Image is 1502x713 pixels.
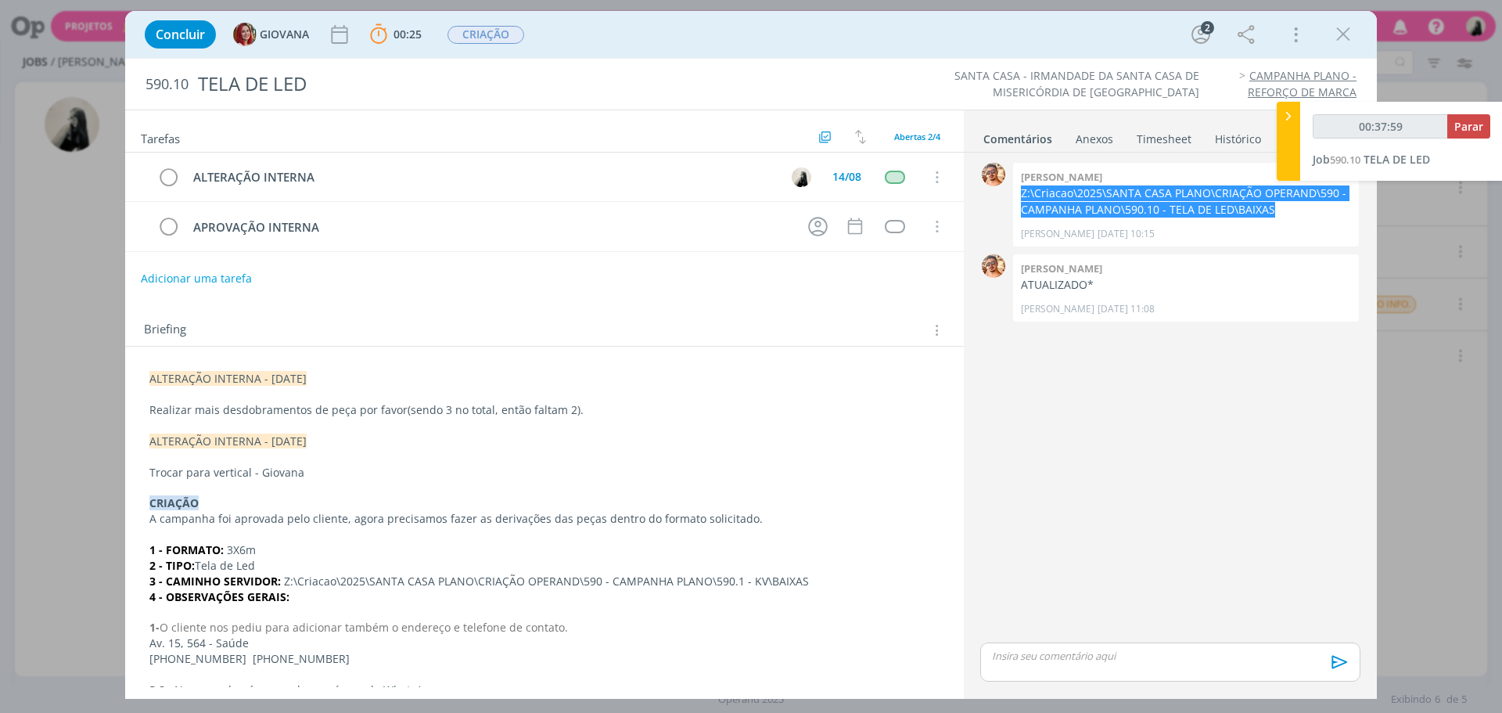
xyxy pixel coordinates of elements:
[1021,185,1351,218] p: Z:\Criacao\2025\SANTA CASA PLANO\CRIAÇÃO OPERAND\590 - CAMPANHA PLANO\590.10 - TELA DE LED\BAIXAS
[1021,261,1102,275] b: [PERSON_NAME]
[149,371,307,386] span: ALTERAÇÃO INTERNA - [DATE]
[149,558,195,573] strong: 2 - TIPO:
[894,131,940,142] span: Abertas 2/4
[149,402,940,418] p: Realizar mais desdobramentos de peça por favor
[149,434,307,448] span: ALTERAÇÃO INTERNA - [DATE]
[260,29,309,40] span: GIOVANA
[1188,22,1213,47] button: 2
[1330,153,1360,167] span: 590.10
[149,495,199,510] strong: CRIAÇÃO
[192,65,846,103] div: TELA DE LED
[447,25,525,45] button: CRIAÇÃO
[149,636,940,651] p: Av. 15, 564 - Saúde
[983,124,1053,147] a: Comentários
[1021,227,1094,241] p: [PERSON_NAME]
[1136,124,1192,147] a: Timesheet
[832,171,861,182] div: 14/08
[792,167,811,187] img: R
[149,574,940,589] p: Z:\Criacao\2025\SANTA CASA PLANO\CRIAÇÃO OPERAND\590 - CAMPANHA PLANO\590.1 - KV\BAIXAS
[1021,302,1094,316] p: [PERSON_NAME]
[1214,124,1262,147] a: Histórico
[149,682,440,697] span: P.S.: No segundo número colocar o ícone do WhatsApp.
[141,128,180,146] span: Tarefas
[186,218,793,237] div: APROVAÇÃO INTERNA
[1021,277,1351,293] p: ATUALIZADO*
[789,165,813,189] button: R
[1447,114,1490,139] button: Parar
[149,589,289,604] strong: 4 - OBSERVAÇÕES GERAIS:
[1454,119,1483,134] span: Parar
[233,23,257,46] img: G
[149,465,940,481] p: Trocar para vertical - Giovana
[149,574,281,589] strong: 3 - CAMINHO SERVIDOR:
[1076,131,1113,147] div: Anexos
[149,620,160,635] strong: 1-
[149,511,940,527] p: A campanha foi aprovada pelo cliente, agora precisamos fazer as derivações das peças dentro do fo...
[149,542,940,558] p: 3X6m
[149,542,224,557] strong: 1 - FORMATO:
[408,402,584,417] span: (sendo 3 no total, então faltam 2).
[149,651,940,667] p: [PHONE_NUMBER] [PHONE_NUMBER]
[982,163,1005,186] img: V
[156,28,205,41] span: Concluir
[1364,152,1430,167] span: TELA DE LED
[144,320,186,340] span: Briefing
[125,11,1377,699] div: dialog
[1201,21,1214,34] div: 2
[1248,68,1356,99] a: CAMPANHA PLANO - REFORÇO DE MARCA
[855,130,866,144] img: arrow-down-up.svg
[186,167,777,187] div: ALTERAÇÃO INTERNA
[982,254,1005,278] img: V
[140,265,253,293] button: Adicionar uma tarefa
[160,620,568,635] span: O cliente nos pediu para adicionar também o endereço e telefone de contato.
[1098,227,1155,241] span: [DATE] 10:15
[1098,302,1155,316] span: [DATE] 11:08
[366,22,426,47] button: 00:25
[1021,170,1102,184] b: [PERSON_NAME]
[145,20,216,49] button: Concluir
[393,27,422,41] span: 00:25
[447,26,524,44] span: CRIAÇÃO
[149,558,940,574] p: Tela de Led
[1313,152,1430,167] a: Job590.10TELA DE LED
[954,68,1199,99] a: SANTA CASA - IRMANDADE DA SANTA CASA DE MISERICÓRDIA DE [GEOGRAPHIC_DATA]
[233,23,309,46] button: GGIOVANA
[146,76,189,93] span: 590.10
